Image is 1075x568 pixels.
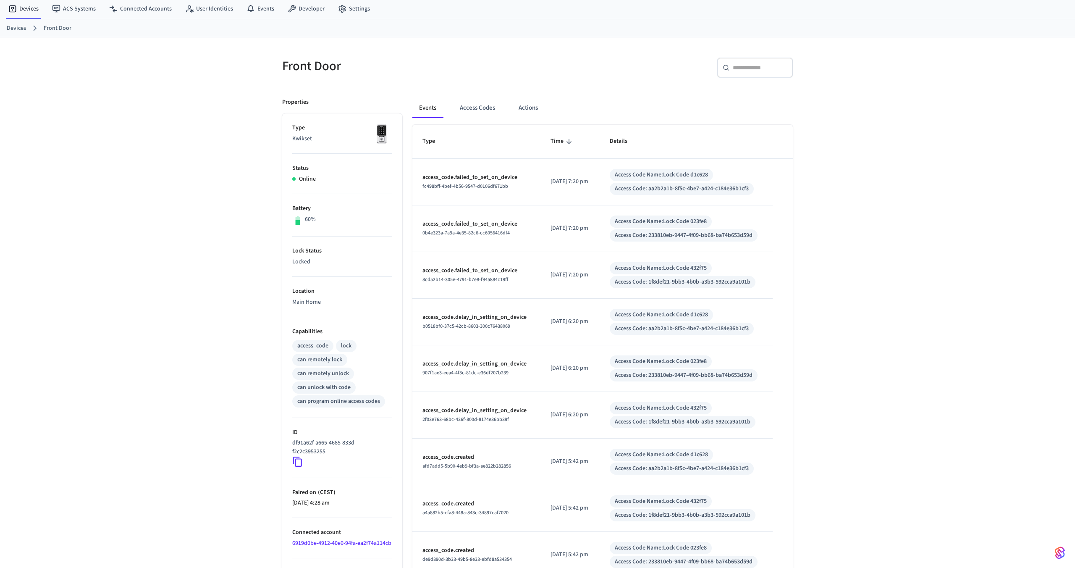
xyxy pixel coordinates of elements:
div: Access Code Name: Lock Code 023fe8 [615,217,707,226]
span: 8cd52b14-305e-4791-b7e8-f94a884c19ff [422,276,508,283]
div: Access Code: 233810eb-9447-4f09-bb68-ba74b653d59d [615,557,752,566]
div: ant example [412,98,793,118]
p: access_code.created [422,546,530,555]
p: Type [292,124,392,132]
p: [DATE] 5:42 pm [551,504,590,513]
div: Access Code: 1f8def21-9bb3-4b0b-a3b3-592cca9a101b [615,278,750,287]
div: Access Code: 233810eb-9447-4f09-bb68-ba74b653d59d [615,231,752,240]
p: [DATE] 5:42 pm [551,550,590,559]
p: Connected account [292,528,392,537]
a: User Identities [178,1,240,16]
p: Locked [292,258,392,266]
p: access_code.delay_in_setting_on_device [422,406,530,415]
p: df91a62f-a665-4685-833d-f2c2c3953255 [292,439,389,456]
div: access_code [297,342,328,350]
p: Kwikset [292,134,392,143]
a: Developer [281,1,331,16]
button: Actions [512,98,545,118]
button: Access Codes [453,98,502,118]
div: Access Code Name: Lock Code d1c628 [615,450,708,459]
p: Battery [292,204,392,213]
a: Connected Accounts [102,1,178,16]
p: ID [292,428,392,437]
span: ( CEST ) [316,488,336,497]
div: Access Code Name: Lock Code 432f75 [615,404,707,413]
div: can remotely lock [297,355,342,364]
div: Access Code Name: Lock Code 023fe8 [615,357,707,366]
p: Lock Status [292,247,392,255]
span: de9d890d-3b33-49b5-8e33-ebfd8a534354 [422,556,512,563]
p: Main Home [292,298,392,307]
span: Time [551,135,574,148]
p: Online [299,175,316,184]
div: Access Code: 1f8def21-9bb3-4b0b-a3b3-592cca9a101b [615,511,750,520]
p: access_code.failed_to_set_on_device [422,173,530,182]
p: [DATE] 6:20 pm [551,364,590,373]
div: Access Code: 1f8def21-9bb3-4b0b-a3b3-592cca9a101b [615,418,750,426]
div: can unlock with code [297,383,351,392]
a: 6919d0be-4912-40e9-94fa-ea2f74a114cb [292,539,391,547]
p: access_code.failed_to_set_on_device [422,266,530,275]
div: Access Code: aa2b2a1b-8f5c-4be7-a424-c184e36b1cf3 [615,464,749,473]
span: fc498bff-4bef-4b56-9547-d0106df671bb [422,183,508,190]
a: Devices [7,24,26,33]
img: SeamLogoGradient.69752ec5.svg [1055,546,1065,560]
div: Access Code Name: Lock Code d1c628 [615,310,708,319]
h5: Front Door [282,58,532,75]
p: [DATE] 5:42 pm [551,457,590,466]
p: [DATE] 7:20 pm [551,177,590,186]
p: access_code.failed_to_set_on_device [422,220,530,229]
div: Access Code Name: Lock Code d1c628 [615,171,708,179]
p: Paired on [292,488,392,497]
div: can program online access codes [297,397,380,406]
p: [DATE] 6:20 pm [551,410,590,419]
span: 2f03e763-68bc-426f-800d-8174e36bb39f [422,416,509,423]
p: access_code.created [422,453,530,462]
a: Settings [331,1,377,16]
div: Access Code Name: Lock Code 432f75 [615,497,707,506]
p: Capabilities [292,327,392,336]
div: Access Code: aa2b2a1b-8f5c-4be7-a424-c184e36b1cf3 [615,184,749,193]
p: Status [292,164,392,173]
span: 0b4e323a-7a9a-4e35-82c6-cc6056416df4 [422,229,510,237]
div: Access Code: 233810eb-9447-4f09-bb68-ba74b653d59d [615,371,752,380]
div: Access Code: aa2b2a1b-8f5c-4be7-a424-c184e36b1cf3 [615,324,749,333]
a: Front Door [44,24,71,33]
span: b0518bf0-37c5-42cb-8603-300c76438069 [422,323,510,330]
span: 907f1ae3-eea4-4f3c-81dc-e36df207b239 [422,369,509,376]
button: Events [412,98,443,118]
span: Details [610,135,638,148]
p: access_code.delay_in_setting_on_device [422,313,530,322]
span: Type [422,135,446,148]
span: afd7add5-5b90-4eb9-bf3a-ae822b282856 [422,463,511,470]
p: [DATE] 7:20 pm [551,224,590,233]
p: Properties [282,98,309,107]
p: Location [292,287,392,296]
p: access_code.delay_in_setting_on_device [422,360,530,368]
div: Access Code Name: Lock Code 432f75 [615,264,707,273]
p: access_code.created [422,500,530,508]
div: can remotely unlock [297,369,349,378]
div: lock [341,342,351,350]
img: Kwikset Halo Touchscreen Wifi Enabled Smart Lock, Polished Chrome, Front [371,124,392,145]
span: a4a882b5-cfa8-448a-843c-34897caf7020 [422,509,509,516]
div: Access Code Name: Lock Code 023fe8 [615,544,707,552]
p: [DATE] 7:20 pm [551,271,590,279]
p: [DATE] 4:28 am [292,499,392,508]
a: Events [240,1,281,16]
a: ACS Systems [45,1,102,16]
p: 60% [305,215,316,224]
p: [DATE] 6:20 pm [551,317,590,326]
a: Devices [2,1,45,16]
